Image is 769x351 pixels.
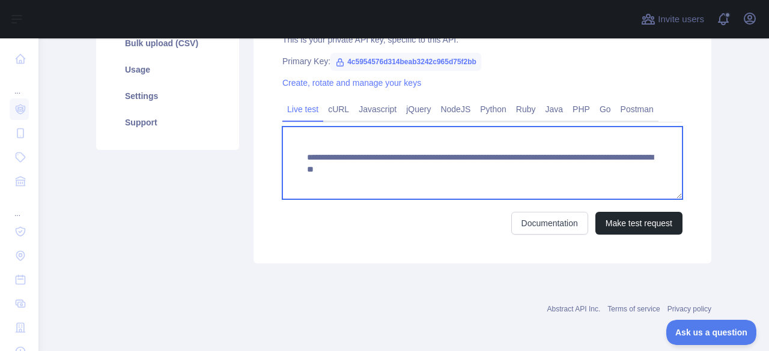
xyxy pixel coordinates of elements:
[616,100,658,119] a: Postman
[354,100,401,119] a: Javascript
[282,34,682,46] div: This is your private API key, specific to this API.
[541,100,568,119] a: Java
[10,194,29,218] div: ...
[666,320,757,345] iframe: Toggle Customer Support
[111,30,225,56] a: Bulk upload (CSV)
[568,100,595,119] a: PHP
[330,53,481,71] span: 4c5954576d314beab3242c965d75f2bb
[282,55,682,67] div: Primary Key:
[595,100,616,119] a: Go
[511,100,541,119] a: Ruby
[595,212,682,235] button: Make test request
[475,100,511,119] a: Python
[111,56,225,83] a: Usage
[547,305,601,313] a: Abstract API Inc.
[323,100,354,119] a: cURL
[111,109,225,136] a: Support
[511,212,588,235] a: Documentation
[282,78,421,88] a: Create, rotate and manage your keys
[667,305,711,313] a: Privacy policy
[111,83,225,109] a: Settings
[436,100,475,119] a: NodeJS
[282,100,323,119] a: Live test
[10,72,29,96] div: ...
[401,100,436,119] a: jQuery
[607,305,660,313] a: Terms of service
[639,10,707,29] button: Invite users
[658,13,704,26] span: Invite users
